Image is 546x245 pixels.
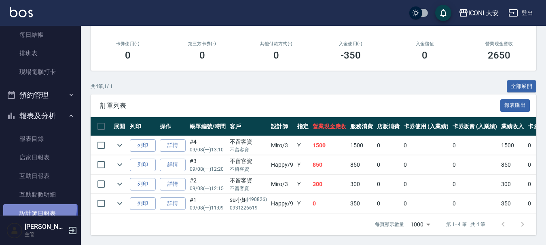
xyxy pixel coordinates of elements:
th: 展開 [112,117,128,136]
th: 列印 [128,117,158,136]
a: 報表目錄 [3,130,78,148]
td: #3 [188,155,228,174]
td: 0 [451,136,499,155]
th: 營業現金應收 [311,117,349,136]
span: 訂單列表 [100,102,500,110]
h2: 其他付款方式(-) [249,41,304,46]
button: expand row [114,197,126,209]
p: 不留客資 [230,146,267,153]
td: #1 [188,194,228,213]
h2: 營業現金應收 [472,41,527,46]
td: 0 [402,155,451,174]
td: Miro /3 [269,136,295,155]
h2: 入金儲值 [398,41,453,46]
p: (490826) [247,196,267,204]
button: 全部展開 [507,80,537,93]
p: 09/08 (一) 12:15 [190,185,226,192]
th: 操作 [158,117,188,136]
p: 每頁顯示數量 [375,221,404,228]
td: 0 [402,175,451,194]
button: expand row [114,159,126,171]
button: 列印 [130,197,156,210]
th: 設計師 [269,117,295,136]
td: 0 [311,194,349,213]
td: 0 [451,155,499,174]
button: 報表及分析 [3,105,78,126]
div: su小姐 [230,196,267,204]
td: Happy /9 [269,155,295,174]
a: 互助點數明細 [3,185,78,204]
td: 850 [348,155,375,174]
td: 0 [375,155,402,174]
a: 詳情 [160,197,186,210]
p: 09/08 (一) 13:10 [190,146,226,153]
td: #2 [188,175,228,194]
td: 300 [499,175,526,194]
div: ICONI 大安 [468,8,499,18]
h2: 卡券使用(-) [100,41,155,46]
td: 0 [375,136,402,155]
button: 列印 [130,178,156,191]
button: 預約管理 [3,85,78,106]
button: 報表匯出 [500,99,530,112]
h2: 入金使用(-) [323,41,378,46]
div: 不留客資 [230,157,267,165]
h5: [PERSON_NAME] [25,223,66,231]
th: 客戶 [228,117,269,136]
button: expand row [114,178,126,190]
p: 09/08 (一) 11:09 [190,204,226,211]
a: 詳情 [160,178,186,191]
td: 0 [402,136,451,155]
p: 不留客資 [230,165,267,173]
button: 列印 [130,159,156,171]
td: Miro /3 [269,175,295,194]
a: 設計師日報表 [3,204,78,223]
th: 帳單編號/時間 [188,117,228,136]
td: 1500 [499,136,526,155]
td: 0 [375,175,402,194]
td: 850 [499,155,526,174]
th: 指定 [295,117,311,136]
div: 不留客資 [230,138,267,146]
div: 不留客資 [230,176,267,185]
h3: -350 [341,50,361,61]
h3: 2650 [488,50,510,61]
td: 0 [451,194,499,213]
img: Person [6,222,23,239]
button: 列印 [130,139,156,152]
a: 報表匯出 [500,101,530,109]
h3: 0 [125,50,131,61]
th: 服務消費 [348,117,375,136]
td: Happy /9 [269,194,295,213]
td: Y [295,155,311,174]
div: 1000 [407,214,433,235]
th: 卡券使用 (入業績) [402,117,451,136]
a: 詳情 [160,139,186,152]
td: 1500 [348,136,375,155]
td: Y [295,194,311,213]
p: 0931226619 [230,204,267,211]
th: 業績收入 [499,117,526,136]
td: 1500 [311,136,349,155]
button: ICONI 大安 [455,5,502,21]
td: 300 [311,175,349,194]
td: 0 [451,175,499,194]
h2: 第三方卡券(-) [175,41,230,46]
a: 每日結帳 [3,25,78,44]
th: 卡券販賣 (入業績) [451,117,499,136]
h3: 0 [422,50,427,61]
th: 店販消費 [375,117,402,136]
td: 850 [311,155,349,174]
td: 350 [499,194,526,213]
button: 登出 [505,6,536,21]
p: 第 1–4 筆 共 4 筆 [446,221,485,228]
img: Logo [10,7,33,17]
td: 0 [375,194,402,213]
td: Y [295,175,311,194]
a: 現場電腦打卡 [3,63,78,81]
p: 共 4 筆, 1 / 1 [91,83,113,90]
button: save [435,5,451,21]
a: 詳情 [160,159,186,171]
td: Y [295,136,311,155]
h3: 0 [199,50,205,61]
